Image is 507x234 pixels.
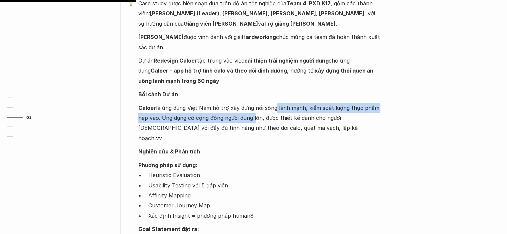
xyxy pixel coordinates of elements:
strong: 03 [26,115,32,119]
strong: Giảng viên [PERSON_NAME] [184,20,258,27]
strong: xây dựng thói quen ăn uống lành mạnh trong 60 ngày [138,67,375,84]
p: là ứng dụng Việt Nam hỗ trợ xây dựng nối sống lành mạnh, kiểm soát lượng thực phẩm nạp vào. Ứng d... [138,103,380,143]
strong: Trợ giảng [PERSON_NAME] [264,20,336,27]
strong: Caloer [138,105,156,111]
p: Dự án tập trung vào việc cho ứng dụng , hướng tới . [138,56,380,86]
strong: Phương pháp sử dụng: [138,162,197,168]
p: Affinity Mapping [148,190,380,200]
p: Xác định Insight = phương pháp human8 [148,211,380,221]
p: được vinh danh với giải chúc mừng cả team đã hoàn thành xuất sắc dự án. [138,32,380,52]
strong: Nghiên cứu & Phân tích [138,148,200,155]
strong: cải thiện trải nghiệm người dùng [244,57,329,64]
strong: Bối cảnh Dự án [138,91,178,98]
strong: Hardworking [242,34,276,40]
strong: [PERSON_NAME] [138,34,184,40]
strong: [PERSON_NAME] (Leader), [PERSON_NAME], [PERSON_NAME], [PERSON_NAME] [150,10,364,17]
strong: Caloer – app hỗ trợ tính calo và theo dõi dinh dưỡng [151,67,287,74]
p: Usability Testing với 5 đáp viên [148,180,380,190]
p: Customer Journey Map [148,200,380,210]
strong: Goal Statement đặt ra: [138,226,199,232]
strong: Redesign Caloer [154,57,197,64]
a: 03 [7,113,38,121]
p: Heuristic Evaluation [148,170,380,180]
